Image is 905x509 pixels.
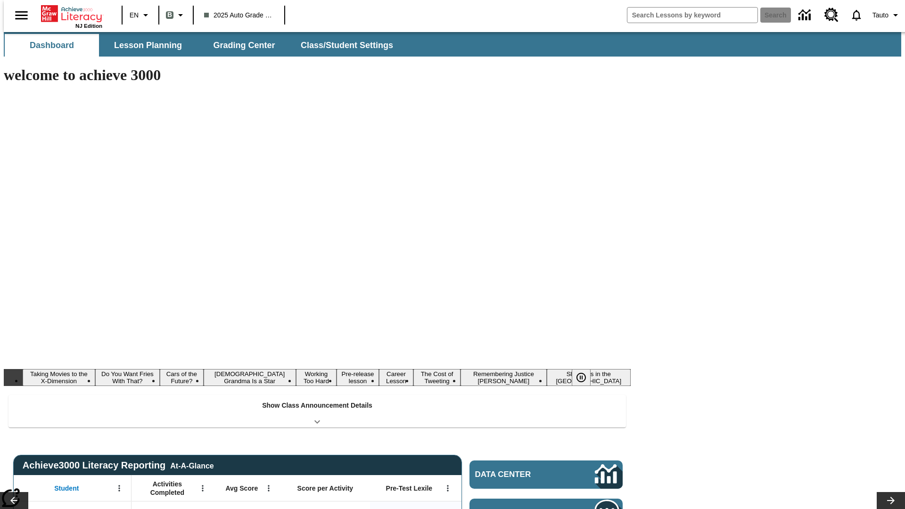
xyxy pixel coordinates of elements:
span: 2025 Auto Grade 1 B [204,10,274,20]
span: Avg Score [225,484,258,493]
button: Slide 5 Working Too Hard [296,369,337,386]
button: Slide 3 Cars of the Future? [160,369,203,386]
button: Lesson carousel, Next [877,492,905,509]
button: Open Menu [196,481,210,495]
button: Slide 9 Remembering Justice O'Connor [461,369,546,386]
a: Data Center [793,2,819,28]
button: Slide 10 Sleepless in the Animal Kingdom [547,369,631,386]
button: Slide 1 Taking Movies to the X-Dimension [23,369,95,386]
button: Slide 6 Pre-release lesson [337,369,379,386]
button: Lesson Planning [101,34,195,57]
div: At-A-Glance [170,460,214,470]
a: Notifications [844,3,869,27]
button: Dashboard [5,34,99,57]
span: Data Center [475,470,563,479]
div: Pause [572,369,600,386]
a: Home [41,4,102,23]
a: Resource Center, Will open in new tab [819,2,844,28]
button: Slide 8 The Cost of Tweeting [413,369,461,386]
button: Boost Class color is gray green. Change class color [162,7,190,24]
span: Activities Completed [136,480,198,497]
button: Open Menu [262,481,276,495]
div: SubNavbar [4,34,402,57]
button: Open Menu [112,481,126,495]
button: Pause [572,369,591,386]
span: Pre-Test Lexile [386,484,433,493]
span: Score per Activity [297,484,354,493]
button: Open Menu [441,481,455,495]
span: Student [54,484,79,493]
span: Achieve3000 Literacy Reporting [23,460,214,471]
button: Slide 7 Career Lesson [379,369,413,386]
span: B [167,9,172,21]
button: Class/Student Settings [293,34,401,57]
div: Home [41,3,102,29]
a: Data Center [469,460,623,489]
span: Tauto [872,10,889,20]
button: Profile/Settings [869,7,905,24]
span: NJ Edition [75,23,102,29]
input: search field [627,8,757,23]
button: Slide 4 South Korean Grandma Is a Star [204,369,296,386]
div: Show Class Announcement Details [8,395,626,427]
h1: welcome to achieve 3000 [4,66,631,84]
div: SubNavbar [4,32,901,57]
button: Grading Center [197,34,291,57]
p: Show Class Announcement Details [262,401,372,410]
button: Slide 2 Do You Want Fries With That? [95,369,160,386]
span: EN [130,10,139,20]
button: Language: EN, Select a language [125,7,156,24]
button: Open side menu [8,1,35,29]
